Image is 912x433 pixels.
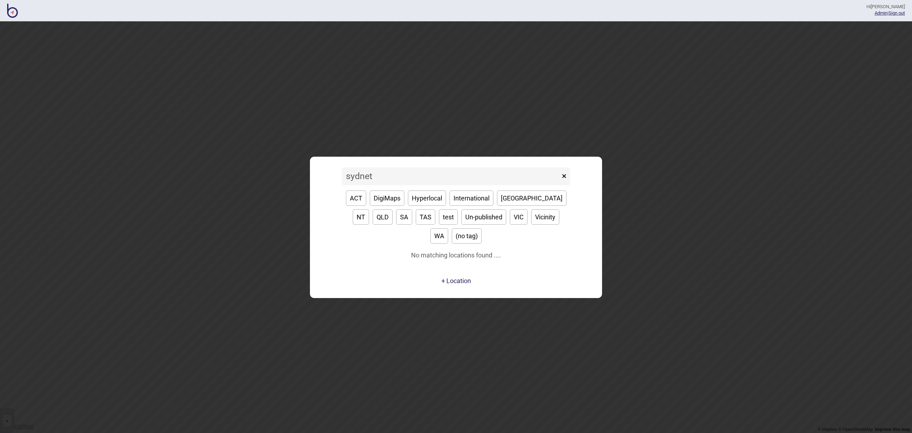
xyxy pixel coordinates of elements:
[7,4,18,18] img: BindiMaps CMS
[346,191,366,206] button: ACT
[888,10,905,16] button: Sign out
[875,10,888,16] span: |
[441,277,471,285] button: + Location
[450,191,493,206] button: International
[430,228,448,244] button: WA
[497,191,566,206] button: [GEOGRAPHIC_DATA]
[408,191,446,206] button: Hyperlocal
[440,275,473,287] a: + Location
[439,209,458,225] button: test
[866,4,905,10] div: Hi [PERSON_NAME]
[416,209,435,225] button: TAS
[531,209,559,225] button: Vicinity
[461,209,506,225] button: Un-published
[875,10,887,16] a: Admin
[373,209,393,225] button: QLD
[370,191,404,206] button: DigiMaps
[452,228,482,244] button: (no tag)
[342,167,560,185] input: Search locations by tag + name
[510,209,528,225] button: VIC
[558,167,570,185] button: ×
[411,249,501,275] div: No matching locations found ....
[353,209,369,225] button: NT
[396,209,412,225] button: SA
